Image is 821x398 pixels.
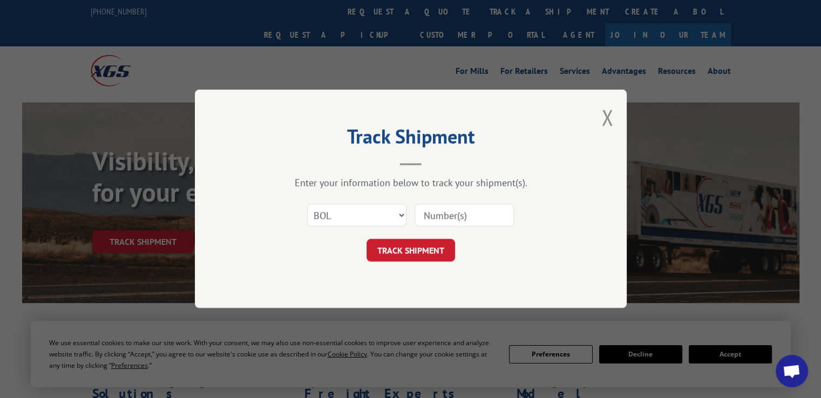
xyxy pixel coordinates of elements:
[249,177,573,189] div: Enter your information below to track your shipment(s).
[367,239,455,262] button: TRACK SHIPMENT
[249,129,573,149] h2: Track Shipment
[601,103,613,132] button: Close modal
[776,355,808,387] div: Open chat
[415,204,514,227] input: Number(s)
